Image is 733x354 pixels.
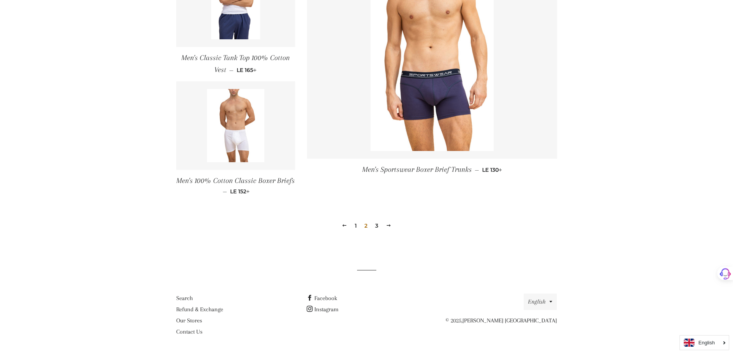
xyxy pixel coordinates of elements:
[361,220,371,232] span: 2
[372,220,381,232] a: 3
[352,220,360,232] a: 1
[437,316,557,325] p: © 2025,
[362,165,472,174] span: Men's Sportswear Boxer Brief Trunks
[176,295,193,302] a: Search
[229,67,234,74] span: —
[230,188,250,195] span: LE 152
[176,47,296,81] a: Men's Classic Tank Top 100% Cotton Vest — LE 165
[463,317,557,324] a: [PERSON_NAME] [GEOGRAPHIC_DATA]
[307,295,337,302] a: Facebook
[475,166,479,173] span: —
[176,317,202,324] a: Our Stores
[176,176,295,185] span: Men's 100% Cotton Classic Boxer Briefs
[684,339,725,347] a: English
[698,340,715,345] i: English
[176,328,202,335] a: Contact Us
[524,294,557,310] button: English
[176,170,296,201] a: Men's 100% Cotton Classic Boxer Briefs — LE 152
[482,166,502,173] span: LE 130
[223,188,227,195] span: —
[307,306,339,313] a: Instagram
[237,67,257,74] span: LE 165
[181,54,290,74] span: Men's Classic Tank Top 100% Cotton Vest
[307,159,557,181] a: Men's Sportswear Boxer Brief Trunks — LE 130
[176,306,223,313] a: Refund & Exchange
